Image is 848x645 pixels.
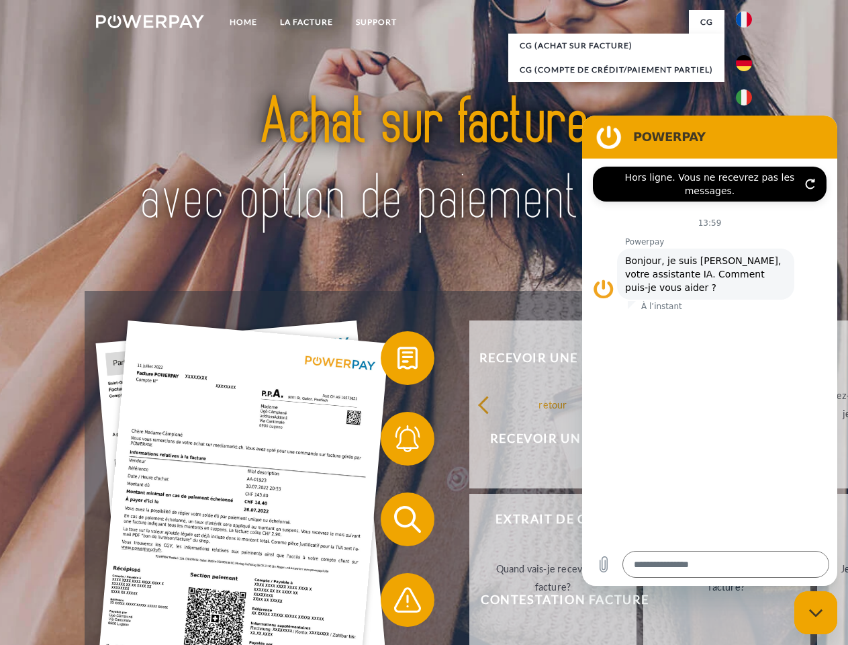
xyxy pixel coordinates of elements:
[582,116,837,586] iframe: Fenêtre de messagerie
[689,10,724,34] a: CG
[736,55,752,71] img: de
[391,422,424,456] img: qb_bell.svg
[391,341,424,375] img: qb_bill.svg
[736,11,752,28] img: fr
[128,64,720,257] img: title-powerpay_fr.svg
[381,573,730,627] button: Contestation Facture
[381,492,730,546] button: Extrait de compte
[96,15,204,28] img: logo-powerpay-white.svg
[736,89,752,105] img: it
[794,591,837,634] iframe: Bouton de lancement de la fenêtre de messagerie, conversation en cours
[508,58,724,82] a: CG (Compte de crédit/paiement partiel)
[477,560,628,596] div: Quand vais-je recevoir ma facture?
[269,10,344,34] a: LA FACTURE
[477,395,628,413] div: retour
[381,331,730,385] button: Recevoir une facture ?
[381,412,730,466] button: Recevoir un rappel?
[391,583,424,617] img: qb_warning.svg
[508,34,724,58] a: CG (achat sur facture)
[344,10,408,34] a: Support
[391,503,424,536] img: qb_search.svg
[218,10,269,34] a: Home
